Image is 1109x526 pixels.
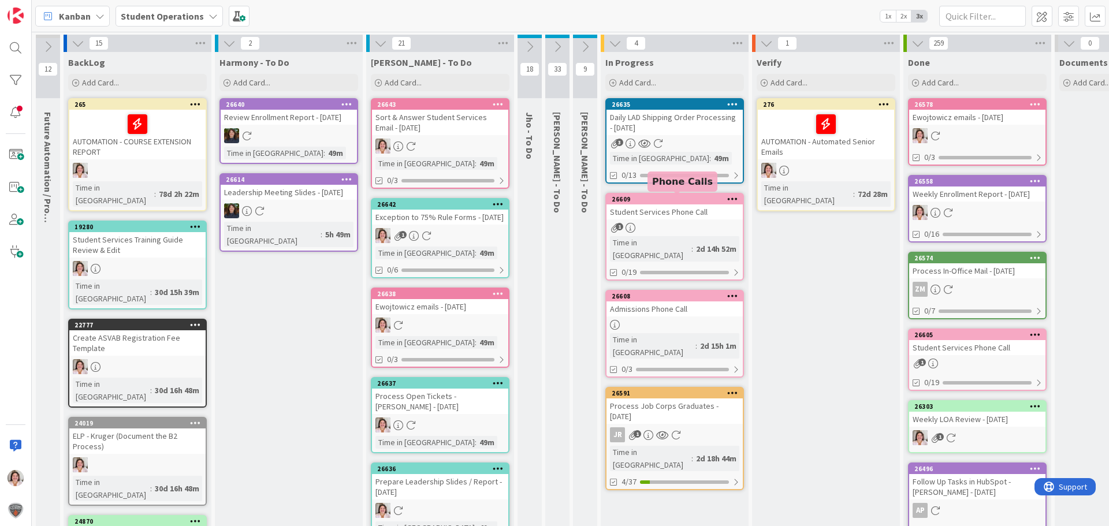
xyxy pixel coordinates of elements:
[372,503,508,518] div: EW
[372,474,508,499] div: Prepare Leadership Slides / Report - [DATE]
[610,236,691,262] div: Time in [GEOGRAPHIC_DATA]
[69,330,206,356] div: Create ASVAB Registration Fee Template
[224,147,323,159] div: Time in [GEOGRAPHIC_DATA]
[224,128,239,143] img: HS
[73,261,88,276] img: EW
[909,474,1045,499] div: Follow Up Tasks in HubSpot - [PERSON_NAME] - [DATE]
[914,402,1045,411] div: 26303
[372,110,508,135] div: Sort & Answer Student Services Email - [DATE]
[240,36,260,50] span: 2
[221,174,357,185] div: 26614
[1059,57,1108,68] span: Documents
[929,36,948,50] span: 259
[908,400,1047,453] a: 26303Weekly LOA Review - [DATE]EW
[372,99,508,110] div: 26643
[612,389,743,397] div: 26591
[909,110,1045,125] div: Ewojtowicz emails - [DATE]
[371,288,509,368] a: 26638Ewojtowicz emails - [DATE]EWTime in [GEOGRAPHIC_DATA]:49m0/3
[69,359,206,374] div: EW
[375,503,390,518] img: EW
[606,291,743,301] div: 26608
[575,62,595,76] span: 9
[909,176,1045,202] div: 26558Weekly Enrollment Report - [DATE]
[24,2,53,16] span: Support
[475,247,477,259] span: :
[152,384,202,397] div: 30d 16h 48m
[771,77,807,88] span: Add Card...
[322,228,353,241] div: 5h 49m
[616,223,623,230] span: 1
[652,176,713,187] h5: Phone Calls
[69,222,206,258] div: 19280Student Services Training Guide Review & Edit
[552,112,563,213] span: Amanda - To Do
[909,464,1045,499] div: 26496Follow Up Tasks in HubSpot - [PERSON_NAME] - [DATE]
[226,100,357,109] div: 26640
[372,378,508,389] div: 26637
[777,36,797,50] span: 1
[375,336,475,349] div: Time in [GEOGRAPHIC_DATA]
[372,228,508,243] div: EW
[634,430,641,438] span: 1
[610,427,625,442] div: JR
[622,476,637,488] span: 4/37
[853,188,855,200] span: :
[387,353,398,365] span: 0/3
[922,77,959,88] span: Add Card...
[69,457,206,472] div: EW
[75,321,206,329] div: 22777
[372,289,508,314] div: 26638Ewojtowicz emails - [DATE]
[375,247,475,259] div: Time in [GEOGRAPHIC_DATA]
[372,464,508,499] div: 26636Prepare Leadership Slides / Report - [DATE]
[761,163,776,178] img: EW
[69,418,206,428] div: 24019
[75,223,206,231] div: 19280
[855,188,891,200] div: 72d 28m
[914,465,1045,473] div: 26496
[221,110,357,125] div: Review Enrollment Report - [DATE]
[73,457,88,472] img: EW
[377,200,508,208] div: 26642
[377,100,508,109] div: 26643
[82,77,119,88] span: Add Card...
[610,446,691,471] div: Time in [GEOGRAPHIC_DATA]
[914,331,1045,339] div: 26605
[622,266,637,278] span: 0/19
[68,57,105,68] span: BackLog
[606,204,743,219] div: Student Services Phone Call
[224,222,321,247] div: Time in [GEOGRAPHIC_DATA]
[477,336,497,349] div: 49m
[691,243,693,255] span: :
[226,176,357,184] div: 26614
[579,112,591,213] span: Zaida - To Do
[69,222,206,232] div: 19280
[375,157,475,170] div: Time in [GEOGRAPHIC_DATA]
[475,336,477,349] span: :
[913,430,928,445] img: EW
[909,330,1045,355] div: 26605Student Services Phone Call
[221,185,357,200] div: Leadership Meeting Slides - [DATE]
[909,99,1045,110] div: 26578
[761,181,853,207] div: Time in [GEOGRAPHIC_DATA]
[616,139,623,146] span: 3
[69,320,206,356] div: 22777Create ASVAB Registration Fee Template
[377,379,508,387] div: 26637
[68,221,207,309] a: 19280Student Services Training Guide Review & EditEWTime in [GEOGRAPHIC_DATA]:30d 15h 39m
[372,199,508,225] div: 26642Exception to 75% Rule Forms - [DATE]
[758,163,894,178] div: EW
[908,329,1047,391] a: 26605Student Services Phone Call0/19
[73,279,150,305] div: Time in [GEOGRAPHIC_DATA]
[323,147,325,159] span: :
[909,464,1045,474] div: 26496
[321,228,322,241] span: :
[605,98,744,184] a: 26635Daily LAD Shipping Order Processing - [DATE]Time in [GEOGRAPHIC_DATA]:49m0/13
[913,128,928,143] img: EW
[221,99,357,125] div: 26640Review Enrollment Report - [DATE]
[548,62,567,76] span: 33
[909,176,1045,186] div: 26558
[372,289,508,299] div: 26638
[152,482,202,495] div: 30d 16h 48m
[325,147,346,159] div: 49m
[909,263,1045,278] div: Process In-Office Mail - [DATE]
[619,77,656,88] span: Add Card...
[68,417,207,506] a: 24019ELP - Kruger (Document the B2 Process)EWTime in [GEOGRAPHIC_DATA]:30d 16h 48m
